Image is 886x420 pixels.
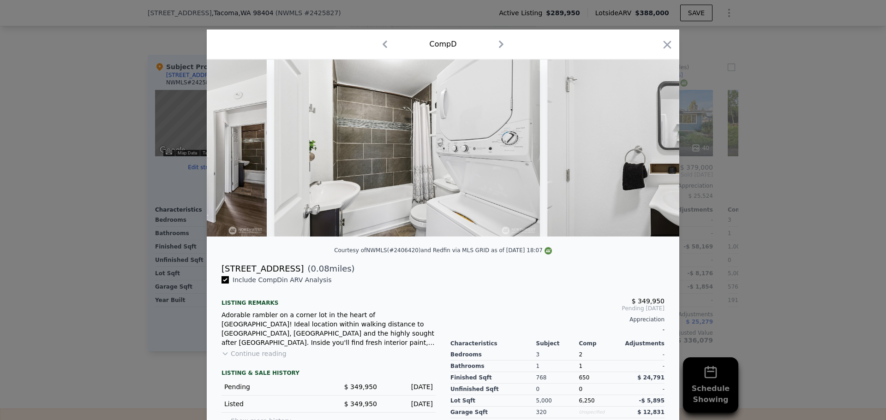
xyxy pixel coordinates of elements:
div: Finished Sqft [450,372,536,384]
div: - [622,349,664,361]
div: Adorable rambler on a corner lot in the heart of [GEOGRAPHIC_DATA]! Ideal location within walking... [221,310,436,347]
span: $ 349,950 [632,297,664,305]
div: - [450,323,664,336]
div: Unspecified [579,407,622,418]
div: [DATE] [384,382,433,391]
span: Pending [DATE] [450,305,664,312]
div: - [622,361,664,372]
div: Adjustments [622,340,664,347]
div: Listing remarks [221,292,436,307]
span: ( miles) [304,262,354,275]
span: $ 349,950 [344,400,377,408]
span: 2 [579,351,582,358]
span: 6,250 [579,397,594,404]
span: 650 [579,374,589,381]
div: 320 [536,407,579,418]
img: NWMLS Logo [545,247,552,254]
div: Subject [536,340,579,347]
img: Property Img [274,59,540,237]
img: Property Img [547,59,813,237]
div: Characteristics [450,340,536,347]
div: Courtesy of NWMLS (#2406420) and Redfin via MLS GRID as of [DATE] 18:07 [334,247,552,254]
div: Listed [224,399,321,408]
div: - [622,384,664,395]
span: -$ 5,895 [639,397,664,404]
button: Continue reading [221,349,287,358]
div: [DATE] [384,399,433,408]
div: 3 [536,349,579,361]
div: Pending [224,382,321,391]
div: Comp [579,340,622,347]
span: 0.08 [311,264,329,273]
div: Lot Sqft [450,395,536,407]
span: $ 12,831 [637,409,664,415]
div: 1 [579,361,622,372]
div: 0 [536,384,579,395]
div: 5,000 [536,395,579,407]
div: Bedrooms [450,349,536,361]
div: Unfinished Sqft [450,384,536,395]
span: Include Comp D in ARV Analysis [229,276,335,284]
div: 1 [536,361,579,372]
span: 0 [579,386,582,392]
span: $ 349,950 [344,383,377,390]
div: 768 [536,372,579,384]
div: Comp D [429,39,456,50]
div: LISTING & SALE HISTORY [221,369,436,379]
span: $ 24,791 [637,374,664,381]
div: Appreciation [450,316,664,323]
div: Bathrooms [450,361,536,372]
div: Garage Sqft [450,407,536,418]
div: [STREET_ADDRESS] [221,262,304,275]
